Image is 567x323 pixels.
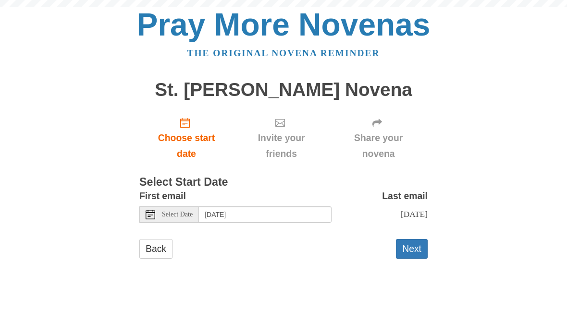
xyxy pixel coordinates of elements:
a: The original novena reminder [187,48,380,58]
a: Choose start date [139,109,234,167]
span: Select Date [162,211,193,218]
span: Share your novena [339,130,418,162]
label: Last email [382,188,428,204]
div: Click "Next" to confirm your start date first. [329,109,428,167]
div: Click "Next" to confirm your start date first. [234,109,329,167]
a: Back [139,239,173,259]
span: Choose start date [149,130,224,162]
h3: Select Start Date [139,176,428,189]
span: Invite your friends [243,130,320,162]
label: First email [139,188,186,204]
span: [DATE] [401,209,428,219]
button: Next [396,239,428,259]
a: Pray More Novenas [137,7,431,42]
h1: St. [PERSON_NAME] Novena [139,80,428,100]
